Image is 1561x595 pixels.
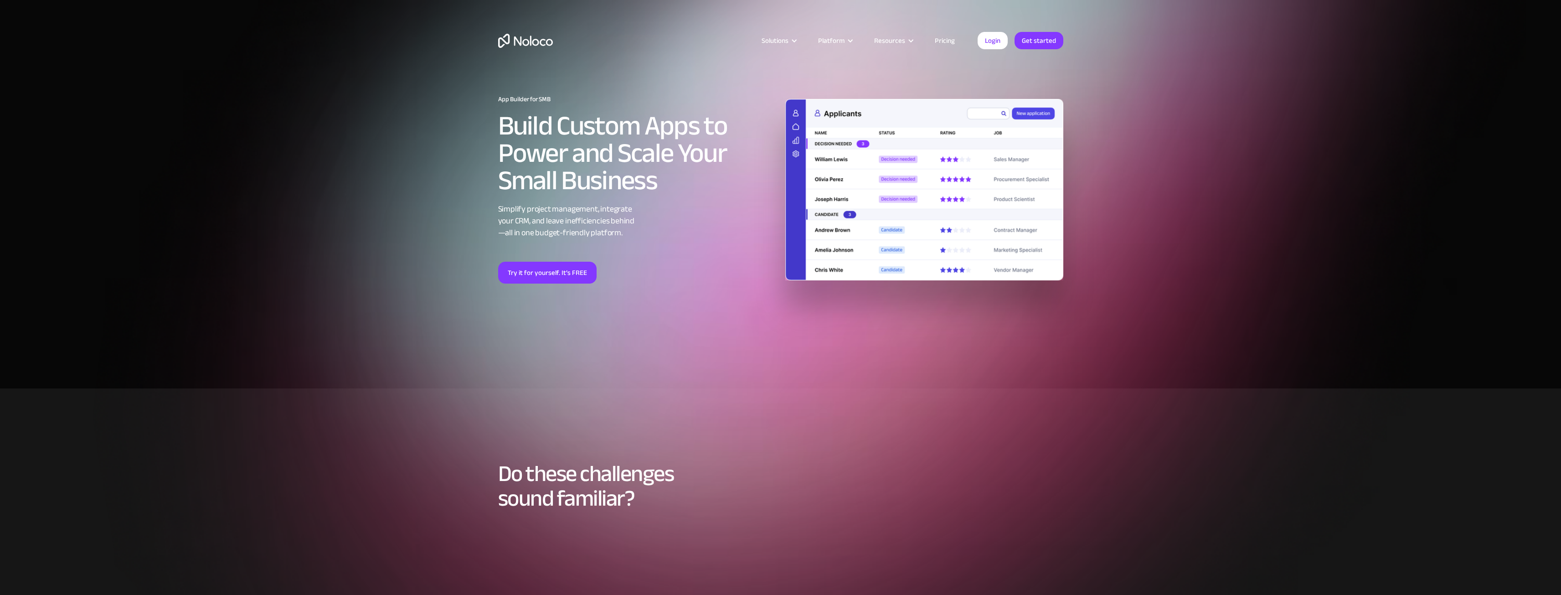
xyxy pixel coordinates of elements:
[818,35,845,47] div: Platform
[498,34,553,48] a: home
[978,32,1008,49] a: Login
[498,112,776,194] h2: Build Custom Apps to Power and Scale Your Small Business
[1015,32,1063,49] a: Get started
[923,35,966,47] a: Pricing
[498,461,1063,511] h2: Do these challenges sound familiar?
[750,35,807,47] div: Solutions
[807,35,863,47] div: Platform
[498,96,776,103] h1: App Builder for SMB
[863,35,923,47] div: Resources
[874,35,905,47] div: Resources
[762,35,788,47] div: Solutions
[498,203,776,239] div: Simplify project management, integrate your CRM, and leave inefficiencies behind —all in one budg...
[498,262,597,284] a: Try it for yourself. It’s FREE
